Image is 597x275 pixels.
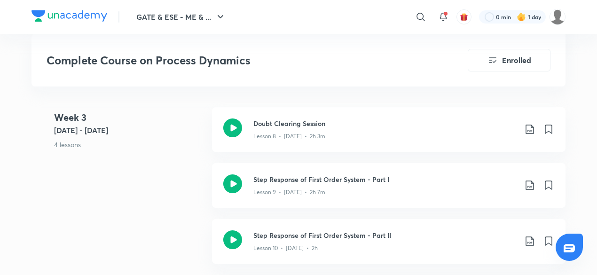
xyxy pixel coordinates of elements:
img: streak [517,12,526,22]
a: Step Response of First Order System - Part IILesson 10 • [DATE] • 2h [212,219,566,275]
p: Lesson 9 • [DATE] • 2h 7m [253,188,325,196]
button: Enrolled [468,49,550,71]
p: Lesson 10 • [DATE] • 2h [253,244,318,252]
h3: Step Response of First Order System - Part I [253,174,517,184]
img: Gungun [550,9,566,25]
a: Company Logo [31,10,107,24]
h3: Doubt Clearing Session [253,118,517,128]
p: Lesson 8 • [DATE] • 2h 3m [253,132,325,141]
h4: Week 3 [54,110,204,125]
a: Doubt Clearing SessionLesson 8 • [DATE] • 2h 3m [212,107,566,163]
h3: Complete Course on Process Dynamics [47,54,415,67]
button: avatar [456,9,471,24]
h3: Step Response of First Order System - Part II [253,230,517,240]
img: avatar [460,13,468,21]
p: 4 lessons [54,140,204,149]
img: Company Logo [31,10,107,22]
a: Step Response of First Order System - Part ILesson 9 • [DATE] • 2h 7m [212,163,566,219]
h5: [DATE] - [DATE] [54,125,204,136]
button: GATE & ESE - ME & ... [131,8,232,26]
